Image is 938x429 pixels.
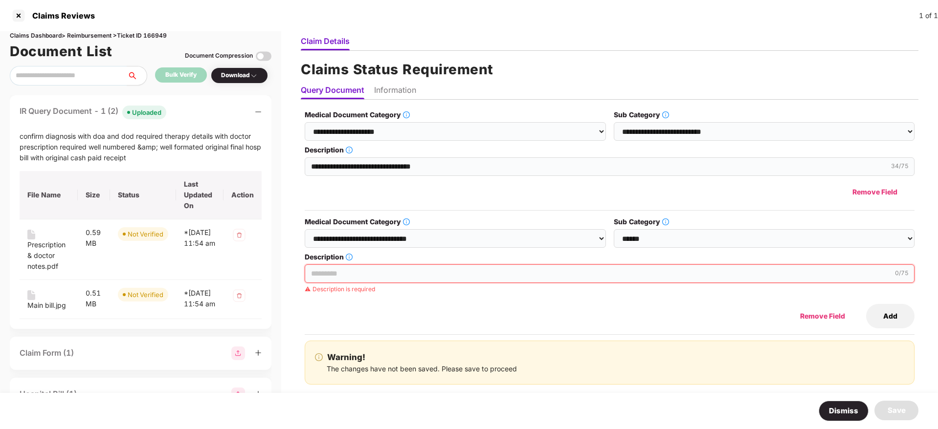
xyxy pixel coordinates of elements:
span: plus [255,349,262,356]
div: Not Verified [128,290,163,300]
th: Last Updated On [176,171,224,219]
label: Medical Document Category [305,216,605,227]
div: *[DATE] 11:54 am [184,227,216,249]
div: Claims Dashboard > Reimbursement > Ticket ID 166949 [10,31,271,41]
label: Description [305,252,915,262]
div: Claim Form (1) [20,347,74,359]
h1: Claims Status Requirement [301,59,918,80]
button: Add [866,304,915,328]
button: search [127,66,147,86]
span: info-circle [403,111,410,118]
th: Status [110,171,176,219]
div: Hospital Bill (1) [20,388,77,400]
button: Remove Field [835,180,915,204]
li: Claim Details [301,36,350,50]
span: info-circle [662,111,669,118]
span: info-circle [662,218,669,225]
div: 0.59 MB [86,227,102,249]
div: Document Compression [185,51,253,61]
div: 1 of 1 [919,10,938,21]
span: info-circle [346,254,353,260]
li: Information [374,85,416,99]
div: confirm diagnosis with doa and dod required therapy details with doctor prescription required wel... [20,131,262,163]
div: Uploaded [132,107,161,117]
div: Bulk Verify [165,70,197,80]
b: Warning! [327,351,365,364]
li: Query Document [301,85,364,99]
label: Description [305,145,915,155]
span: info-circle [403,218,410,225]
button: Dismiss [819,401,869,421]
img: svg+xml;base64,PHN2ZyB4bWxucz0iaHR0cDovL3d3dy53My5vcmcvMjAwMC9zdmciIHdpZHRoPSIzMiIgaGVpZ2h0PSIzMi... [231,288,247,303]
div: Main bill.jpg [27,300,66,311]
span: info-circle [346,147,353,153]
span: The changes have not been saved. Please save to proceed [327,365,517,373]
img: svg+xml;base64,PHN2ZyBpZD0iRHJvcGRvd24tMzJ4MzIiIHhtbG5zPSJodHRwOi8vd3d3LnczLm9yZy8yMDAwL3N2ZyIgd2... [250,72,258,80]
span: plus [255,390,262,397]
label: Sub Category [614,216,915,227]
th: File Name [20,171,78,219]
img: svg+xml;base64,PHN2ZyBpZD0iR3JvdXBfMjg4MTMiIGRhdGEtbmFtZT0iR3JvdXAgMjg4MTMiIHhtbG5zPSJodHRwOi8vd3... [231,387,245,401]
div: 0.51 MB [86,288,102,309]
img: svg+xml;base64,PHN2ZyB4bWxucz0iaHR0cDovL3d3dy53My5vcmcvMjAwMC9zdmciIHdpZHRoPSIzMiIgaGVpZ2h0PSIzMi... [231,227,247,243]
label: Medical Document Category [305,109,605,120]
th: Action [223,171,262,219]
label: Sub Category [614,109,915,120]
span: info-circle [315,353,323,362]
div: Save [888,405,906,416]
button: Remove Field [783,304,862,328]
img: svg+xml;base64,PHN2ZyBpZD0iR3JvdXBfMjg4MTMiIGRhdGEtbmFtZT0iR3JvdXAgMjg4MTMiIHhtbG5zPSJodHRwOi8vd3... [231,346,245,360]
div: *[DATE] 11:54 am [184,288,216,309]
span: minus [255,108,262,115]
div: Not Verified [128,229,163,239]
img: svg+xml;base64,PHN2ZyB4bWxucz0iaHR0cDovL3d3dy53My5vcmcvMjAwMC9zdmciIHdpZHRoPSIxNiIgaGVpZ2h0PSIyMC... [27,290,35,300]
div: Prescription & doctor notes.pdf [27,239,70,272]
th: Size [78,171,110,219]
div: Download [221,71,258,80]
img: svg+xml;base64,PHN2ZyBpZD0iVG9nZ2xlLTMyeDMyIiB4bWxucz0iaHR0cDovL3d3dy53My5vcmcvMjAwMC9zdmciIHdpZH... [256,48,271,64]
img: svg+xml;base64,PHN2ZyB4bWxucz0iaHR0cDovL3d3dy53My5vcmcvMjAwMC9zdmciIHdpZHRoPSIxNiIgaGVpZ2h0PSIyMC... [27,230,35,239]
span: search [127,72,147,80]
h1: Document List [10,41,112,62]
div: Description is required [305,285,915,294]
div: Claims Reviews [26,11,95,21]
div: IR Query Document - 1 (2) [20,105,166,119]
